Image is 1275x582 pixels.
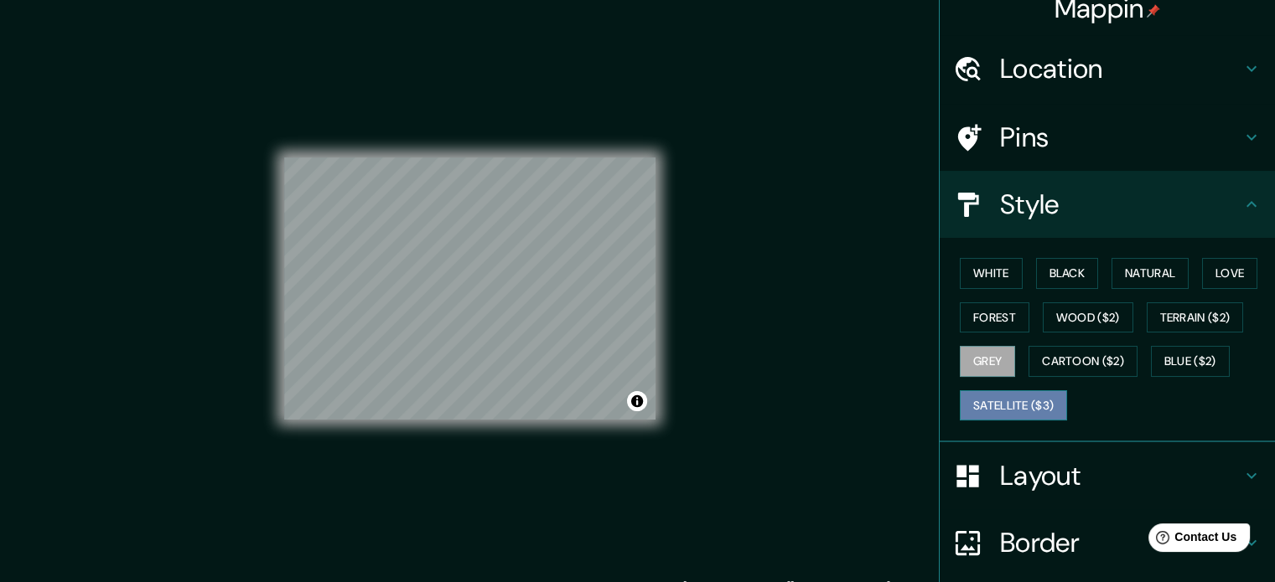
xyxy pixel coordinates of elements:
div: Location [940,35,1275,102]
iframe: Help widget launcher [1126,517,1257,564]
button: White [960,258,1023,289]
button: Wood ($2) [1043,302,1133,333]
img: pin-icon.png [1147,4,1160,18]
h4: Layout [1000,459,1241,492]
h4: Border [1000,526,1241,559]
button: Satellite ($3) [960,390,1067,421]
button: Black [1036,258,1099,289]
button: Forest [960,302,1029,333]
button: Toggle attribution [627,391,647,411]
canvas: Map [284,157,656,420]
button: Cartoon ($2) [1029,346,1138,377]
button: Natural [1112,258,1189,289]
div: Border [940,509,1275,576]
button: Love [1202,258,1257,289]
button: Blue ($2) [1151,346,1230,377]
button: Grey [960,346,1015,377]
h4: Location [1000,52,1241,85]
div: Pins [940,104,1275,171]
button: Terrain ($2) [1147,302,1244,333]
h4: Pins [1000,121,1241,154]
div: Style [940,171,1275,238]
h4: Style [1000,188,1241,221]
div: Layout [940,442,1275,509]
